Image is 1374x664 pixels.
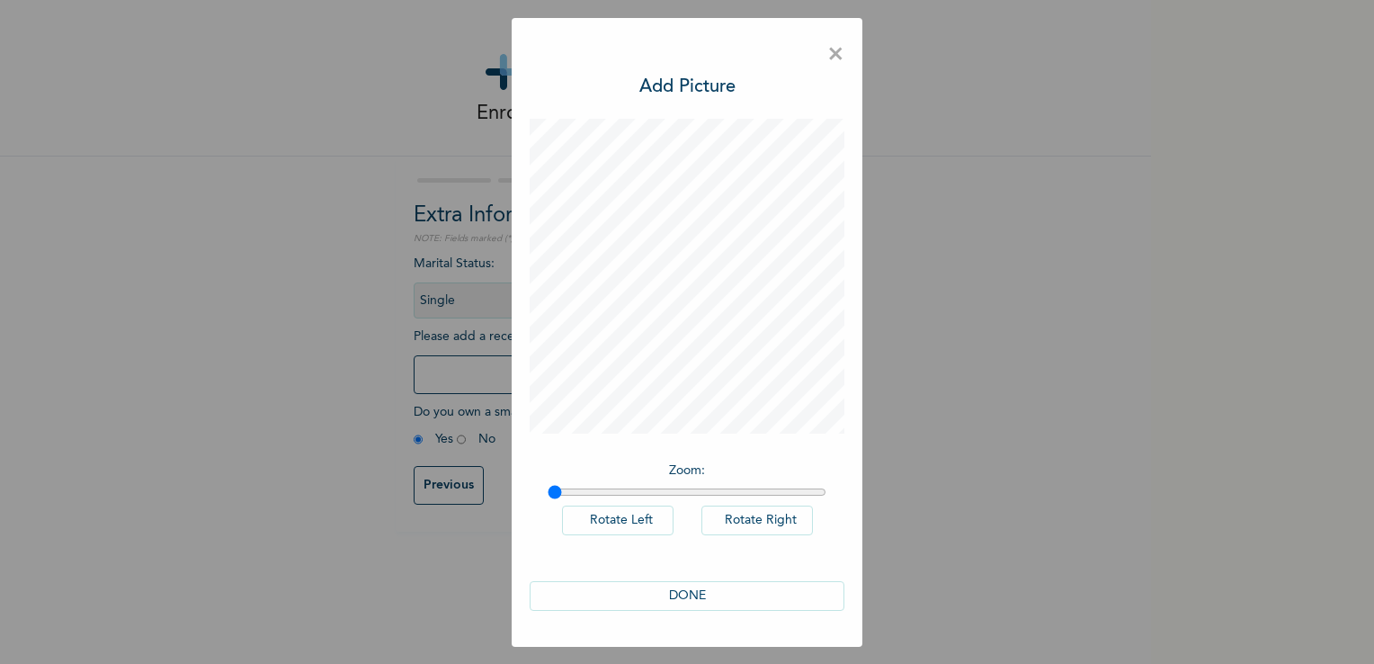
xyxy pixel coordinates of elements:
[639,74,736,101] h3: Add Picture
[414,330,737,403] span: Please add a recent Passport Photograph
[701,506,813,535] button: Rotate Right
[530,581,844,611] button: DONE
[562,506,674,535] button: Rotate Left
[548,462,826,480] p: Zoom :
[827,36,844,74] span: ×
